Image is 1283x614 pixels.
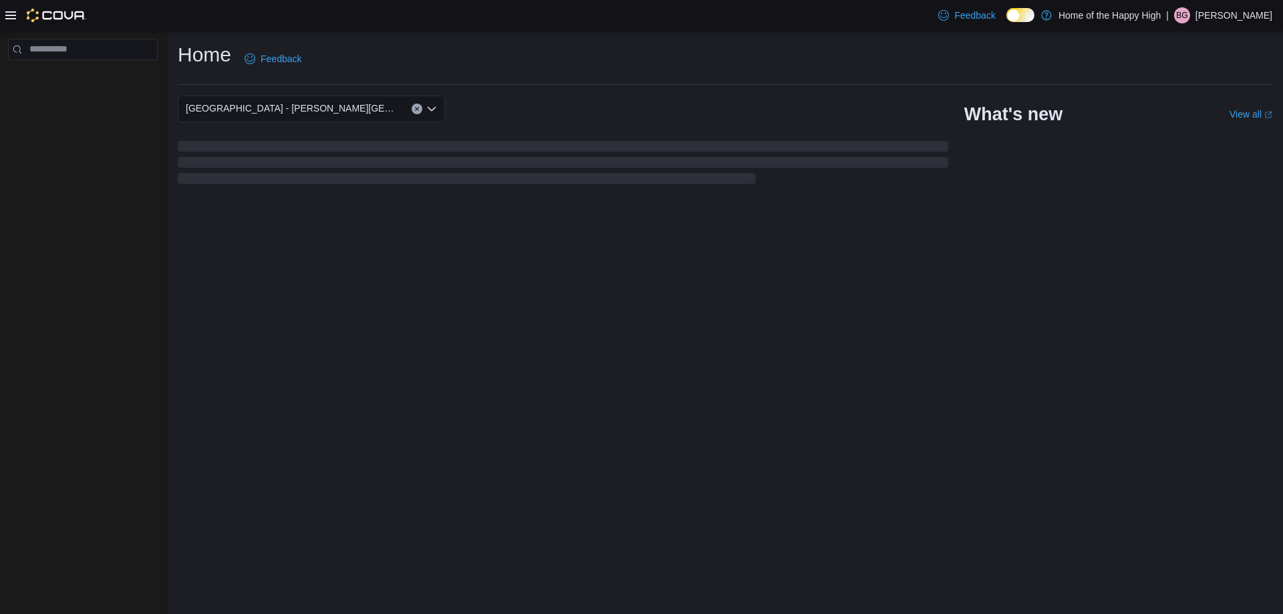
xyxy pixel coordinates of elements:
p: Home of the Happy High [1058,7,1161,23]
span: [GEOGRAPHIC_DATA] - [PERSON_NAME][GEOGRAPHIC_DATA] - Fire & Flower [186,100,398,116]
svg: External link [1264,111,1272,119]
span: Feedback [954,9,995,22]
span: BG [1176,7,1187,23]
h2: What's new [964,104,1062,125]
a: Feedback [239,45,307,72]
input: Dark Mode [1006,8,1034,22]
nav: Complex example [8,63,158,95]
a: Feedback [933,2,1000,29]
span: Feedback [261,52,301,65]
a: View allExternal link [1230,109,1272,120]
p: [PERSON_NAME] [1195,7,1272,23]
h1: Home [178,41,231,68]
button: Open list of options [426,104,437,114]
p: | [1166,7,1169,23]
img: Cova [27,9,86,22]
div: Bryton Garstin [1174,7,1190,23]
span: Loading [178,144,948,186]
button: Clear input [412,104,422,114]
